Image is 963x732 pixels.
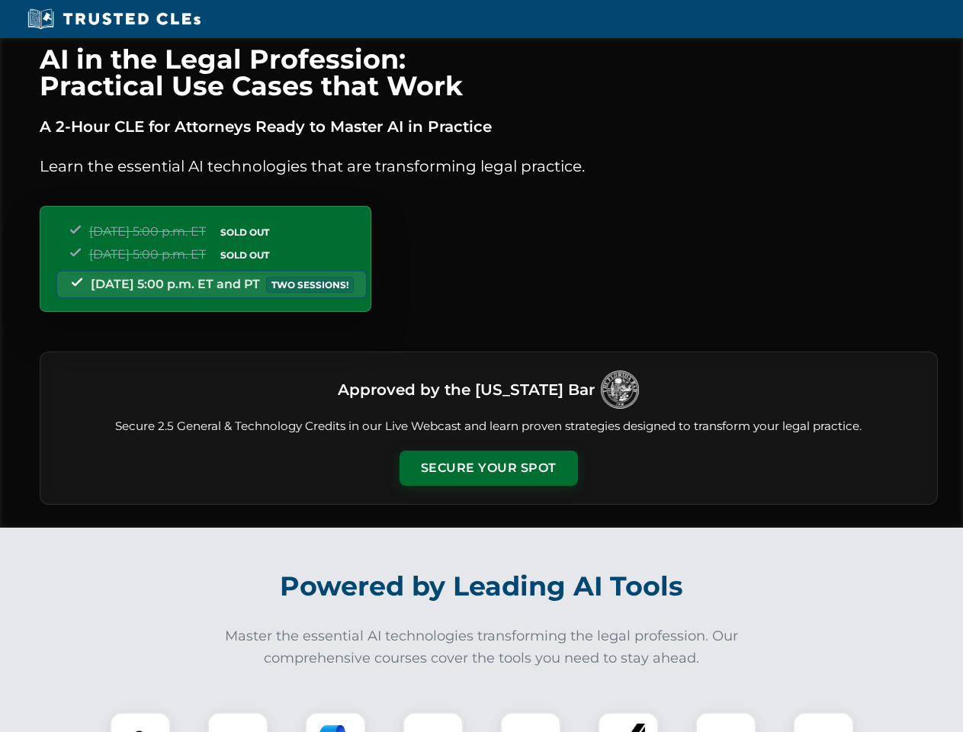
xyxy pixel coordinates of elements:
p: Learn the essential AI technologies that are transforming legal practice. [40,154,938,178]
p: Secure 2.5 General & Technology Credits in our Live Webcast and learn proven strategies designed ... [59,418,919,435]
button: Secure Your Spot [400,451,578,486]
img: Logo [601,371,639,409]
h1: AI in the Legal Profession: Practical Use Cases that Work [40,46,938,99]
img: Trusted CLEs [23,8,205,30]
p: Master the essential AI technologies transforming the legal profession. Our comprehensive courses... [215,625,749,669]
h2: Powered by Leading AI Tools [59,560,904,613]
span: [DATE] 5:00 p.m. ET [89,247,206,262]
span: SOLD OUT [215,247,274,263]
p: A 2-Hour CLE for Attorneys Ready to Master AI in Practice [40,114,938,139]
span: SOLD OUT [215,224,274,240]
h3: Approved by the [US_STATE] Bar [338,376,595,403]
span: [DATE] 5:00 p.m. ET [89,224,206,239]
